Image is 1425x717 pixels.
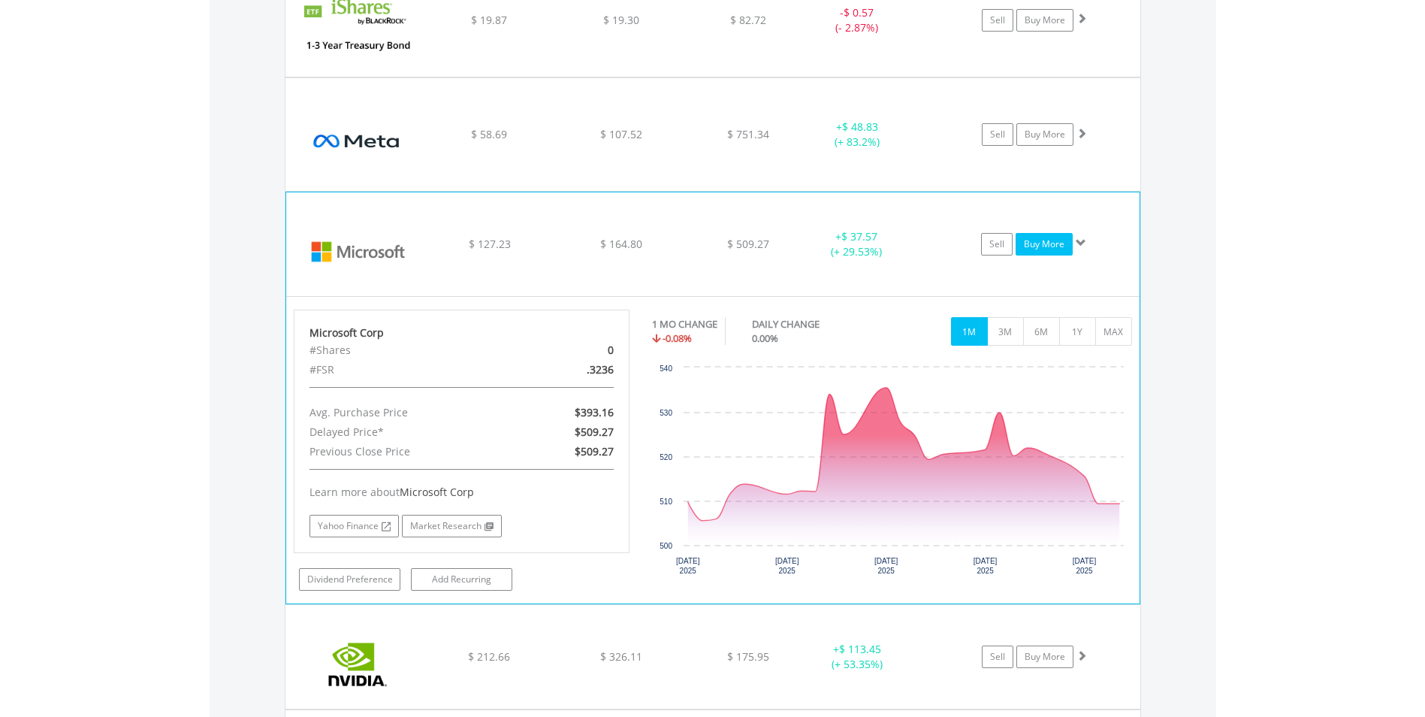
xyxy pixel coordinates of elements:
span: $ 175.95 [727,649,769,664]
span: $ 37.57 [841,229,877,244]
span: Microsoft Corp [400,485,474,499]
img: EQU.US.NVDA.png [293,624,422,705]
text: [DATE] 2025 [1073,557,1097,575]
text: [DATE] 2025 [775,557,799,575]
button: 3M [987,317,1024,346]
div: Learn more about [309,485,614,500]
div: Previous Close Price [298,442,516,461]
span: $ 212.66 [468,649,510,664]
span: $ 509.27 [727,237,769,251]
text: 510 [660,498,672,506]
text: 540 [660,365,672,373]
span: $393.16 [575,405,614,419]
div: 0 [516,340,625,360]
button: 1Y [1059,317,1096,346]
span: $ 48.83 [842,120,878,134]
span: $ 127.23 [469,237,511,251]
span: 0.00% [752,331,778,345]
span: $ 0.57 [844,5,874,20]
span: $ 19.30 [603,13,639,27]
div: #Shares [298,340,516,360]
button: MAX [1095,317,1132,346]
div: Avg. Purchase Price [298,403,516,422]
a: Yahoo Finance [309,515,399,537]
button: 6M [1023,317,1060,346]
text: [DATE] 2025 [974,557,998,575]
div: Microsoft Corp [309,325,614,340]
a: Market Research [402,515,502,537]
text: 500 [660,542,672,550]
span: $ 164.80 [600,237,642,251]
div: Chart. Highcharts interactive chart. [652,360,1132,585]
div: - (- 2.87%) [801,5,914,35]
a: Buy More [1016,123,1073,146]
div: 1 MO CHANGE [652,317,717,331]
span: $ 19.87 [471,13,507,27]
a: Buy More [1016,9,1073,32]
text: [DATE] 2025 [676,557,700,575]
svg: Interactive chart [652,360,1131,585]
a: Sell [982,9,1013,32]
span: $ 82.72 [730,13,766,27]
text: 530 [660,409,672,417]
div: #FSR [298,360,516,380]
span: -0.08% [663,331,692,345]
span: $ 113.45 [839,642,881,656]
div: + (+ 53.35%) [801,642,914,672]
div: Delayed Price* [298,422,516,442]
a: Sell [982,123,1013,146]
text: [DATE] 2025 [874,557,898,575]
div: + (+ 83.2%) [801,120,914,150]
button: 1M [951,317,988,346]
span: $ 751.34 [727,127,769,141]
text: 520 [660,453,672,461]
div: .3236 [516,360,625,380]
img: EQU.US.MSFT.png [294,211,423,292]
span: $ 58.69 [471,127,507,141]
span: $ 326.11 [600,649,642,664]
a: Sell [981,233,1013,256]
span: $509.27 [575,444,614,458]
a: Dividend Preference [299,568,400,591]
a: Buy More [1016,233,1073,256]
a: Add Recurring [411,568,512,591]
a: Buy More [1016,646,1073,668]
img: EQU.US.META.png [293,97,422,187]
a: Sell [982,646,1013,668]
div: DAILY CHANGE [752,317,872,331]
span: $ 107.52 [600,127,642,141]
span: $509.27 [575,425,614,439]
div: + (+ 29.53%) [800,229,913,259]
